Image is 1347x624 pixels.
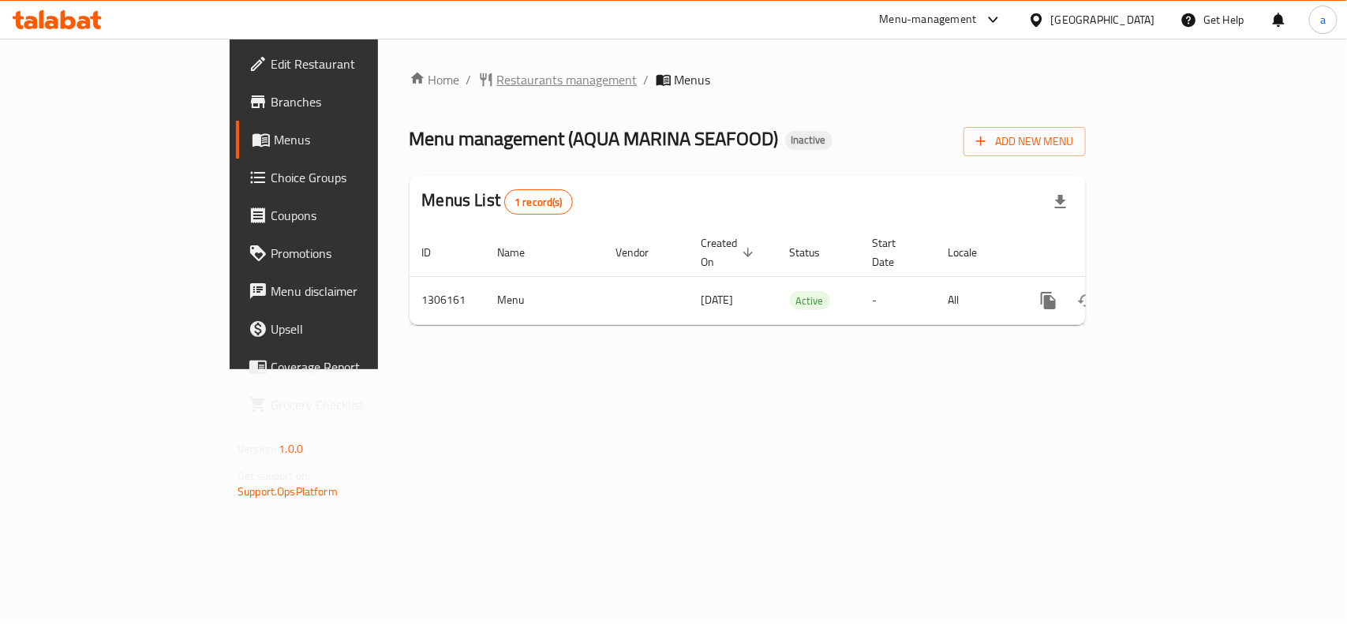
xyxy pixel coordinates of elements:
[236,196,455,234] a: Coupons
[1068,282,1106,319] button: Change Status
[1030,282,1068,319] button: more
[785,131,833,150] div: Inactive
[279,439,303,459] span: 1.0.0
[271,168,442,187] span: Choice Groups
[410,70,1086,89] nav: breadcrumb
[236,234,455,272] a: Promotions
[497,70,638,89] span: Restaurants management
[616,243,670,262] span: Vendor
[949,243,998,262] span: Locale
[790,292,830,310] span: Active
[236,159,455,196] a: Choice Groups
[271,395,442,414] span: Grocery Checklist
[271,282,442,301] span: Menu disclaimer
[873,234,917,271] span: Start Date
[880,10,977,29] div: Menu-management
[702,290,734,310] span: [DATE]
[478,70,638,89] a: Restaurants management
[422,189,573,215] h2: Menus List
[963,127,1086,156] button: Add New Menu
[271,206,442,225] span: Coupons
[785,133,833,147] span: Inactive
[485,276,604,324] td: Menu
[790,243,841,262] span: Status
[238,481,338,502] a: Support.OpsPlatform
[702,234,758,271] span: Created On
[504,189,573,215] div: Total records count
[1320,11,1326,28] span: a
[271,319,442,338] span: Upsell
[936,276,1017,324] td: All
[675,70,711,89] span: Menus
[274,130,442,149] span: Menus
[1042,183,1079,221] div: Export file
[644,70,649,89] li: /
[1017,229,1194,277] th: Actions
[466,70,472,89] li: /
[236,310,455,348] a: Upsell
[422,243,452,262] span: ID
[498,243,546,262] span: Name
[271,357,442,376] span: Coverage Report
[236,83,455,121] a: Branches
[236,348,455,386] a: Coverage Report
[236,121,455,159] a: Menus
[410,229,1194,325] table: enhanced table
[410,121,779,156] span: Menu management ( AQUA MARINA SEAFOOD )
[236,386,455,424] a: Grocery Checklist
[271,92,442,111] span: Branches
[271,244,442,263] span: Promotions
[976,132,1073,151] span: Add New Menu
[236,272,455,310] a: Menu disclaimer
[860,276,936,324] td: -
[238,465,310,486] span: Get support on:
[790,291,830,310] div: Active
[236,45,455,83] a: Edit Restaurant
[271,54,442,73] span: Edit Restaurant
[238,439,276,459] span: Version:
[505,195,572,210] span: 1 record(s)
[1051,11,1155,28] div: [GEOGRAPHIC_DATA]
